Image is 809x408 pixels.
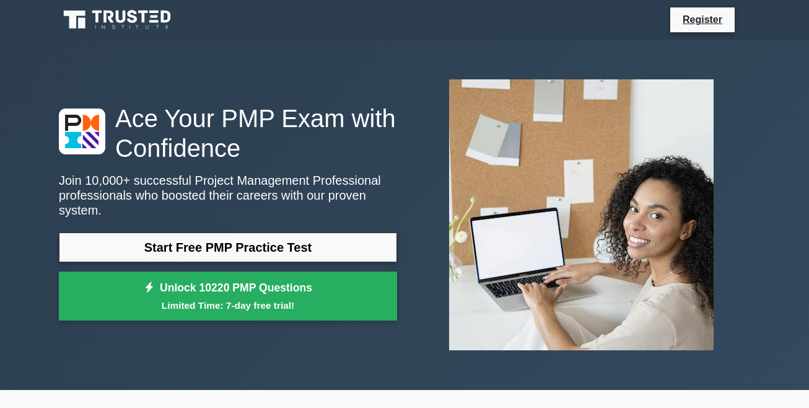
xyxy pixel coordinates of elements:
p: Join 10,000+ successful Project Management Professional professionals who boosted their careers w... [59,173,397,218]
a: Start Free PMP Practice Test [59,233,397,262]
a: Unlock 10220 PMP QuestionsLimited Time: 7-day free trial! [59,272,397,321]
small: Limited Time: 7-day free trial! [74,298,382,313]
a: Register [675,12,730,27]
h1: Ace Your PMP Exam with Confidence [59,104,397,163]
